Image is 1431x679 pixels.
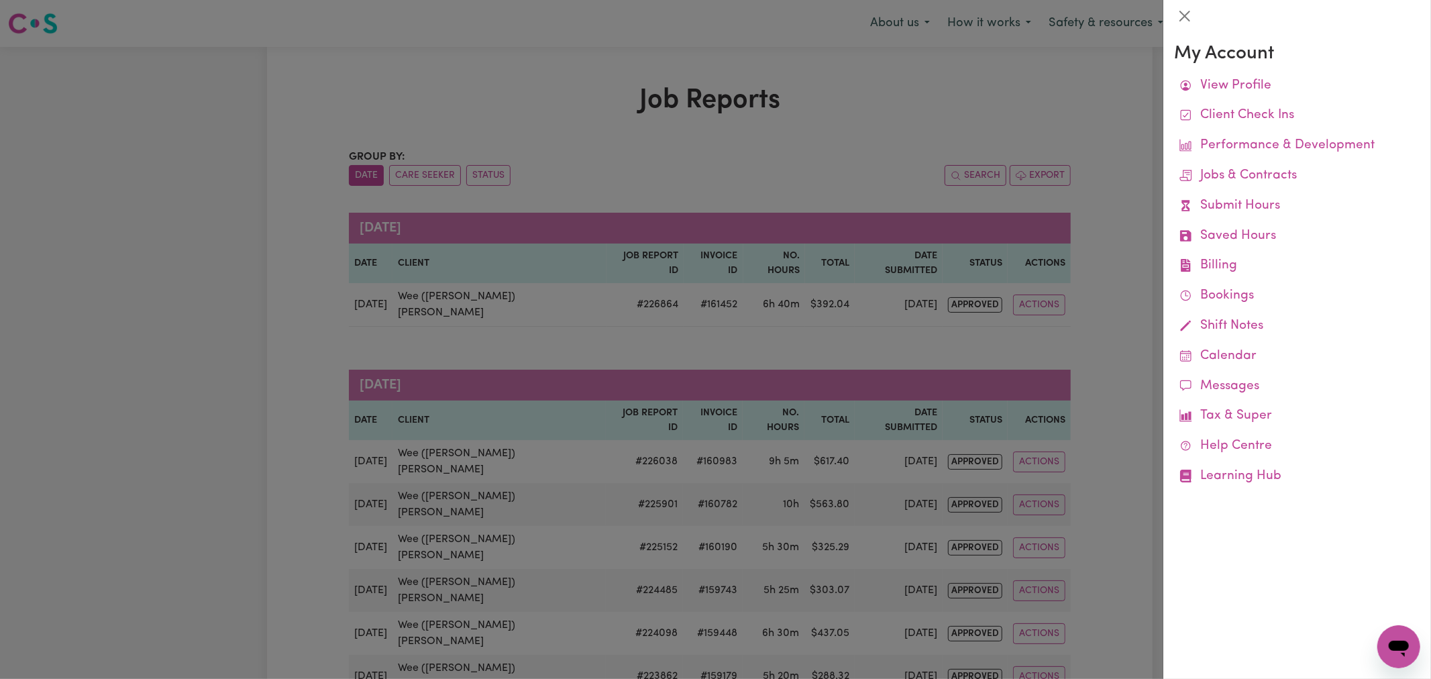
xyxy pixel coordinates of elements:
[1174,462,1420,492] a: Learning Hub
[1174,191,1420,221] a: Submit Hours
[1174,281,1420,311] a: Bookings
[1174,401,1420,431] a: Tax & Super
[1377,625,1420,668] iframe: Button to launch messaging window
[1174,131,1420,161] a: Performance & Development
[1174,43,1420,66] h3: My Account
[1174,431,1420,462] a: Help Centre
[1174,71,1420,101] a: View Profile
[1174,221,1420,252] a: Saved Hours
[1174,101,1420,131] a: Client Check Ins
[1174,311,1420,342] a: Shift Notes
[1174,251,1420,281] a: Billing
[1174,342,1420,372] a: Calendar
[1174,5,1196,27] button: Close
[1174,161,1420,191] a: Jobs & Contracts
[1174,372,1420,402] a: Messages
